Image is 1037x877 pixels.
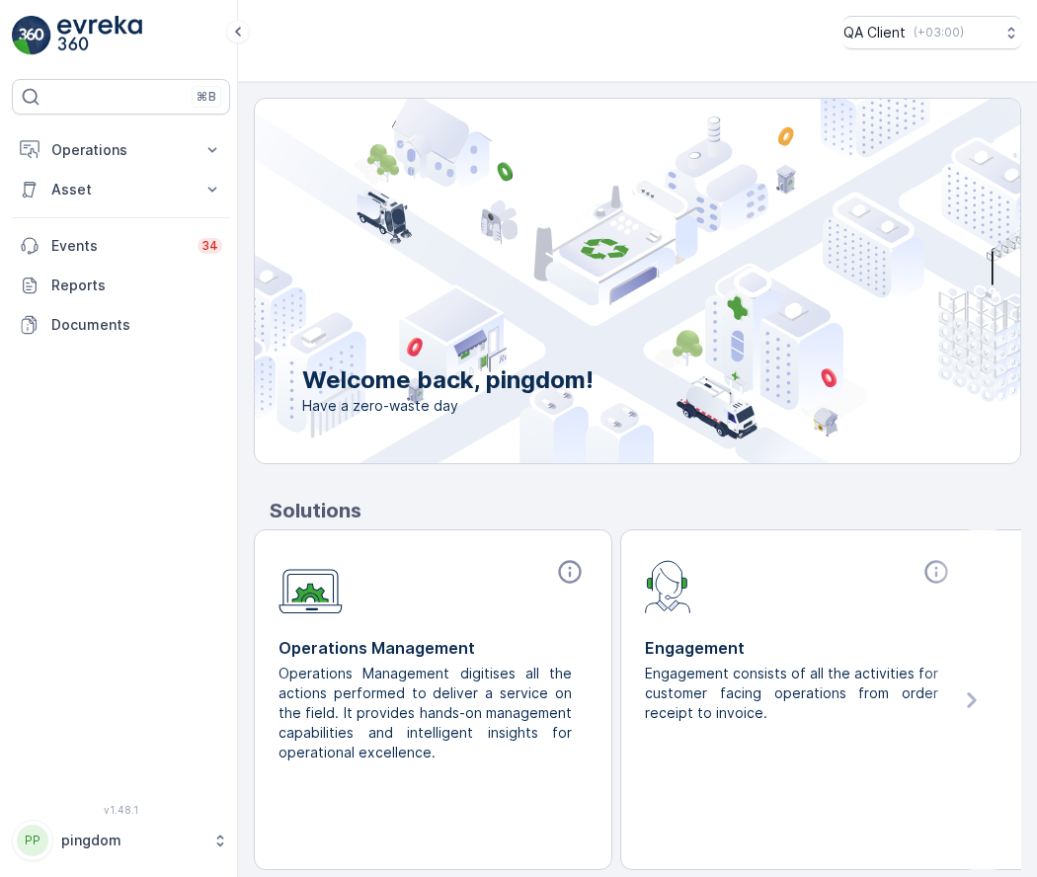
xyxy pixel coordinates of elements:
p: Engagement [645,636,954,660]
button: Operations [12,130,230,170]
button: PPpingdom [12,820,230,861]
img: city illustration [166,99,1020,463]
p: Operations [51,140,191,160]
a: Events34 [12,226,230,266]
p: ⌘B [197,89,216,105]
img: logo_light-DOdMpM7g.png [57,16,142,55]
p: Welcome back, pingdom! [302,364,594,396]
img: logo [12,16,51,55]
button: QA Client(+03:00) [843,16,1021,49]
div: PP [17,825,48,856]
p: pingdom [61,831,202,850]
p: ( +03:00 ) [914,25,964,40]
a: Documents [12,305,230,345]
p: Events [51,236,186,256]
p: Engagement consists of all the activities for customer facing operations from order receipt to in... [645,664,938,723]
p: Solutions [270,496,1021,525]
img: module-icon [279,558,343,614]
button: Asset [12,170,230,209]
span: v 1.48.1 [12,804,230,816]
img: module-icon [645,558,691,613]
p: QA Client [843,23,906,42]
p: Documents [51,315,222,335]
p: Asset [51,180,191,199]
span: Have a zero-waste day [302,396,594,416]
p: 34 [201,238,218,254]
a: Reports [12,266,230,305]
p: Reports [51,276,222,295]
p: Operations Management [279,636,588,660]
p: Operations Management digitises all the actions performed to deliver a service on the field. It p... [279,664,572,762]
